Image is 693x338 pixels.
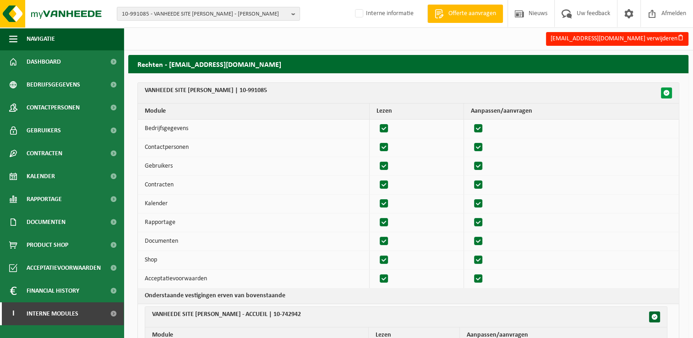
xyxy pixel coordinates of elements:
[27,211,65,234] span: Documenten
[427,5,503,23] a: Offerte aanvragen
[370,104,464,120] th: Lezen
[27,96,80,119] span: Contactpersonen
[138,83,679,104] th: VANHEEDE SITE [PERSON_NAME] | 10-991085
[145,307,667,327] th: VANHEEDE SITE [PERSON_NAME] - ACCUEIL | 10-742942
[122,7,288,21] span: 10-991085 - VANHEEDE SITE [PERSON_NAME] - [PERSON_NAME]
[138,213,370,232] td: Rapportage
[27,279,79,302] span: Financial History
[27,73,80,96] span: Bedrijfsgegevens
[138,288,679,304] th: Bij het aanklikken van bovenstaande checkbox, zullen onderstaande mee aangepast worden.
[27,188,62,211] span: Rapportage
[138,104,370,120] th: Module
[27,142,62,165] span: Contracten
[138,176,370,195] td: Contracten
[464,104,679,120] th: Aanpassen/aanvragen
[27,302,78,325] span: Interne modules
[27,256,101,279] span: Acceptatievoorwaarden
[138,120,370,138] td: Bedrijfsgegevens
[27,119,61,142] span: Gebruikers
[128,55,688,73] h2: Rechten - [EMAIL_ADDRESS][DOMAIN_NAME]
[27,234,68,256] span: Product Shop
[446,9,498,18] span: Offerte aanvragen
[353,7,414,21] label: Interne informatie
[138,270,370,288] td: Acceptatievoorwaarden
[138,232,370,251] td: Documenten
[138,195,370,213] td: Kalender
[117,7,300,21] button: 10-991085 - VANHEEDE SITE [PERSON_NAME] - [PERSON_NAME]
[138,251,370,270] td: Shop
[9,302,17,325] span: I
[138,157,370,176] td: Gebruikers
[27,165,55,188] span: Kalender
[27,50,61,73] span: Dashboard
[546,32,688,46] button: [EMAIL_ADDRESS][DOMAIN_NAME] verwijderen
[138,138,370,157] td: Contactpersonen
[27,27,55,50] span: Navigatie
